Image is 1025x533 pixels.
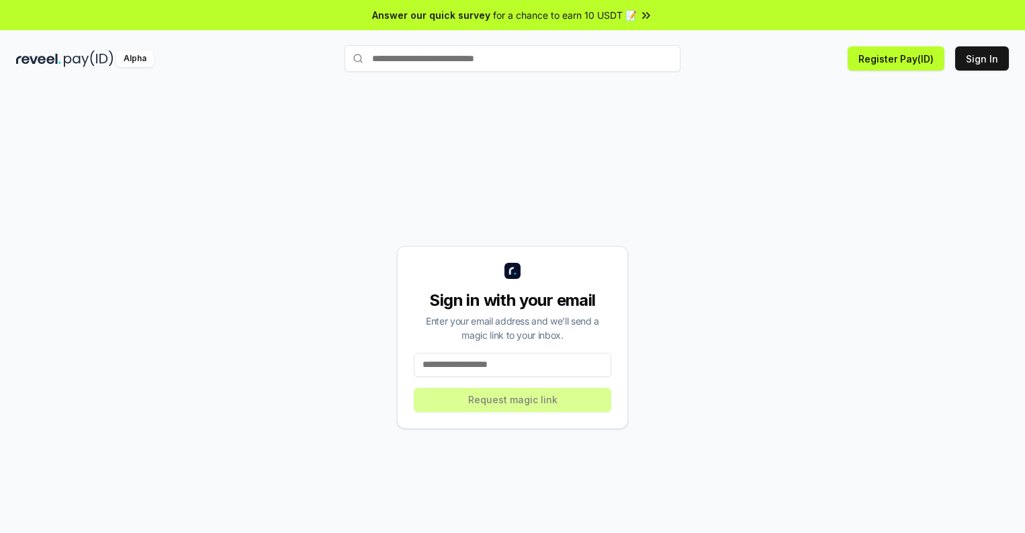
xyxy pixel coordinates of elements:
img: logo_small [504,263,521,279]
span: for a chance to earn 10 USDT 📝 [493,8,637,22]
div: Sign in with your email [414,290,611,311]
span: Answer our quick survey [372,8,490,22]
button: Sign In [955,46,1009,71]
button: Register Pay(ID) [848,46,944,71]
img: pay_id [64,50,114,67]
div: Alpha [116,50,154,67]
div: Enter your email address and we’ll send a magic link to your inbox. [414,314,611,342]
img: reveel_dark [16,50,61,67]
